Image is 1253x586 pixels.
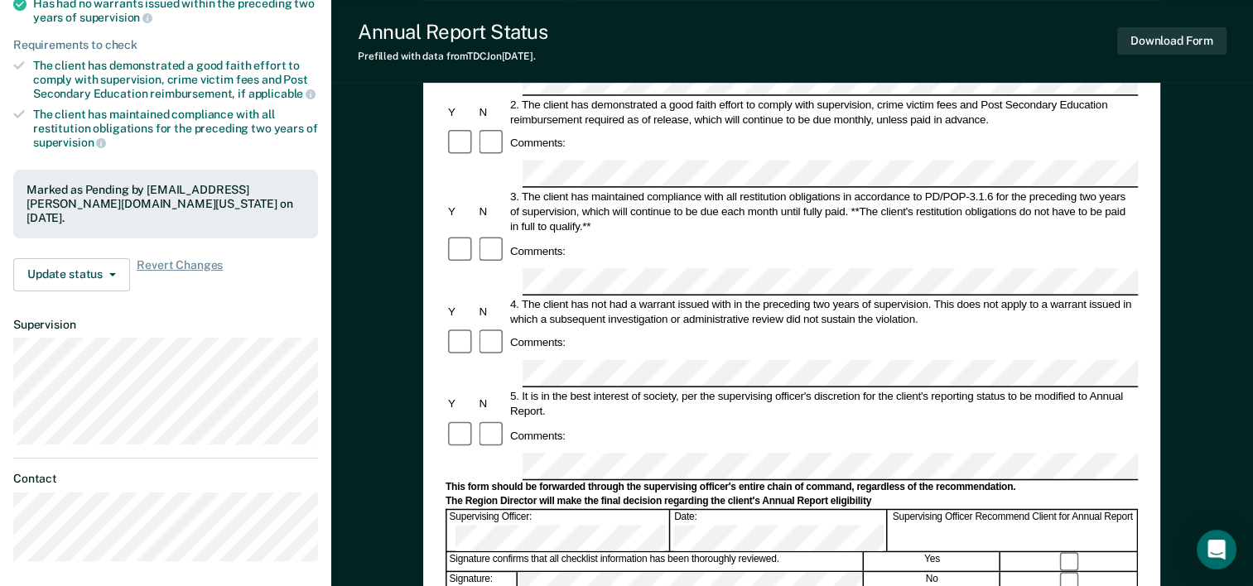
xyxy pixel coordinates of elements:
[446,204,476,219] div: Y
[508,428,568,443] div: Comments:
[33,136,106,149] span: supervision
[508,189,1138,233] div: 3. The client has maintained compliance with all restitution obligations in accordance to PD/POP-...
[1197,530,1236,569] div: Open Intercom Messenger
[13,258,130,291] button: Update status
[248,87,316,100] span: applicable
[477,396,508,411] div: N
[446,104,476,119] div: Y
[137,258,223,291] span: Revert Changes
[358,50,547,62] div: Prefilled with data from TDCJ on [DATE] .
[33,108,318,150] div: The client has maintained compliance with all restitution obligations for the preceding two years of
[508,97,1138,127] div: 2. The client has demonstrated a good faith effort to comply with supervision, crime victim fees ...
[13,472,318,486] dt: Contact
[889,511,1138,551] div: Supervising Officer Recommend Client for Annual Report
[80,11,152,24] span: supervision
[508,296,1138,326] div: 4. The client has not had a warrant issued with in the preceding two years of supervision. This d...
[33,59,318,101] div: The client has demonstrated a good faith effort to comply with supervision, crime victim fees and...
[508,335,568,350] div: Comments:
[447,553,864,571] div: Signature confirms that all checklist information has been thoroughly reviewed.
[1117,27,1226,55] button: Download Form
[446,495,1138,508] div: The Region Director will make the final decision regarding the client's Annual Report eligibility
[13,38,318,52] div: Requirements to check
[447,511,671,551] div: Supervising Officer:
[477,304,508,319] div: N
[672,511,887,551] div: Date:
[508,136,568,151] div: Comments:
[358,20,547,44] div: Annual Report Status
[27,183,305,224] div: Marked as Pending by [EMAIL_ADDRESS][PERSON_NAME][DOMAIN_NAME][US_STATE] on [DATE].
[446,481,1138,494] div: This form should be forwarded through the supervising officer's entire chain of command, regardle...
[477,104,508,119] div: N
[13,318,318,332] dt: Supervision
[508,243,568,258] div: Comments:
[508,389,1138,419] div: 5. It is in the best interest of society, per the supervising officer's discretion for the client...
[477,204,508,219] div: N
[446,396,476,411] div: Y
[865,553,1000,571] div: Yes
[446,304,476,319] div: Y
